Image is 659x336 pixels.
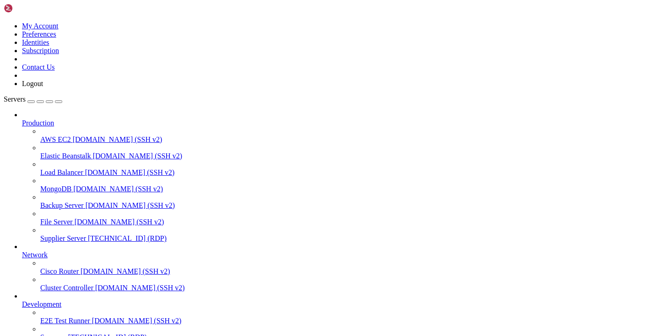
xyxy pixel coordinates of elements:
[22,22,59,30] a: My Account
[95,284,185,292] span: [DOMAIN_NAME] (SSH v2)
[75,218,164,226] span: [DOMAIN_NAME] (SSH v2)
[86,201,175,209] span: [DOMAIN_NAME] (SSH v2)
[22,119,54,127] span: Production
[22,111,655,243] li: Production
[40,218,655,226] a: File Server [DOMAIN_NAME] (SSH v2)
[40,234,655,243] a: Supplier Server [TECHNICAL_ID] (RDP)
[22,63,55,71] a: Contact Us
[40,168,655,177] a: Load Balancer [DOMAIN_NAME] (SSH v2)
[40,177,655,193] li: MongoDB [DOMAIN_NAME] (SSH v2)
[40,135,655,144] a: AWS EC2 [DOMAIN_NAME] (SSH v2)
[40,193,655,210] li: Backup Server [DOMAIN_NAME] (SSH v2)
[22,38,49,46] a: Identities
[40,267,79,275] span: Cisco Router
[40,185,71,193] span: MongoDB
[93,152,183,160] span: [DOMAIN_NAME] (SSH v2)
[40,144,655,160] li: Elastic Beanstalk [DOMAIN_NAME] (SSH v2)
[4,95,62,103] a: Servers
[40,185,655,193] a: MongoDB [DOMAIN_NAME] (SSH v2)
[81,267,170,275] span: [DOMAIN_NAME] (SSH v2)
[40,127,655,144] li: AWS EC2 [DOMAIN_NAME] (SSH v2)
[22,251,48,259] span: Network
[40,201,84,209] span: Backup Server
[40,226,655,243] li: Supplier Server [TECHNICAL_ID] (RDP)
[40,259,655,276] li: Cisco Router [DOMAIN_NAME] (SSH v2)
[88,234,167,242] span: [TECHNICAL_ID] (RDP)
[40,284,93,292] span: Cluster Controller
[4,95,26,103] span: Servers
[22,47,59,54] a: Subscription
[22,243,655,292] li: Network
[73,135,162,143] span: [DOMAIN_NAME] (SSH v2)
[22,300,655,309] a: Development
[40,152,91,160] span: Elastic Beanstalk
[92,317,182,325] span: [DOMAIN_NAME] (SSH v2)
[4,4,56,13] img: Shellngn
[40,276,655,292] li: Cluster Controller [DOMAIN_NAME] (SSH v2)
[40,218,73,226] span: File Server
[22,80,43,87] a: Logout
[22,251,655,259] a: Network
[40,201,655,210] a: Backup Server [DOMAIN_NAME] (SSH v2)
[40,160,655,177] li: Load Balancer [DOMAIN_NAME] (SSH v2)
[40,152,655,160] a: Elastic Beanstalk [DOMAIN_NAME] (SSH v2)
[22,30,56,38] a: Preferences
[22,300,61,308] span: Development
[85,168,175,176] span: [DOMAIN_NAME] (SSH v2)
[40,267,655,276] a: Cisco Router [DOMAIN_NAME] (SSH v2)
[40,317,90,325] span: E2E Test Runner
[40,284,655,292] a: Cluster Controller [DOMAIN_NAME] (SSH v2)
[22,119,655,127] a: Production
[40,210,655,226] li: File Server [DOMAIN_NAME] (SSH v2)
[40,168,83,176] span: Load Balancer
[40,317,655,325] a: E2E Test Runner [DOMAIN_NAME] (SSH v2)
[73,185,163,193] span: [DOMAIN_NAME] (SSH v2)
[40,234,86,242] span: Supplier Server
[40,309,655,325] li: E2E Test Runner [DOMAIN_NAME] (SSH v2)
[40,135,71,143] span: AWS EC2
